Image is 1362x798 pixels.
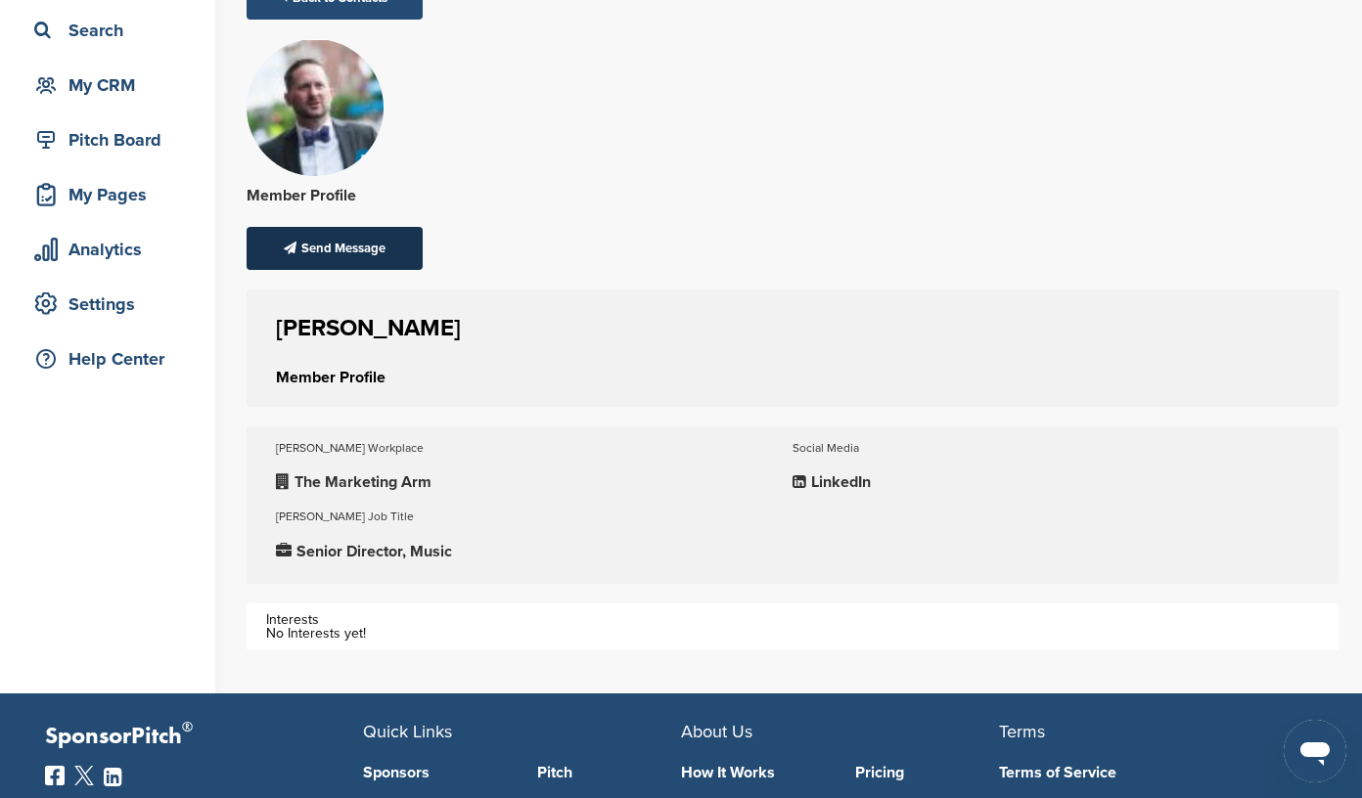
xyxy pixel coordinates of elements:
[20,117,196,162] a: Pitch Board
[276,311,1309,346] h1: [PERSON_NAME]
[247,184,423,207] h3: Member Profile
[20,172,196,217] a: My Pages
[29,341,196,377] div: Help Center
[999,721,1045,742] span: Terms
[20,282,196,327] a: Settings
[276,436,793,461] p: [PERSON_NAME] Workplace
[681,765,826,780] a: How It Works
[276,366,386,389] h3: Member Profile
[793,470,1309,495] a: LinkedIn
[1284,720,1346,782] iframe: Button to launch messaging window
[855,765,1000,780] a: Pricing
[999,765,1288,780] a: Terms of Service
[276,505,793,529] p: [PERSON_NAME] Job Title
[247,40,384,177] img: 0 mbkvky8 lxkr1adwf9yqumt 6xgs1otem vtef 5gbr1atwo5yvwsg h7bbzxdko5 vujtto4eukvekkqtwue8y74evkvle...
[20,63,196,108] a: My CRM
[276,470,793,495] p: The Marketing Arm
[247,227,423,270] a: Send Message
[45,766,65,785] img: Facebook
[29,177,196,212] div: My Pages
[363,765,508,780] a: Sponsors
[20,336,196,381] a: Help Center
[363,721,452,742] span: Quick Links
[20,227,196,272] a: Analytics
[29,287,196,322] div: Settings
[29,122,196,157] div: Pitch Board
[182,715,193,739] span: ®
[29,13,196,48] div: Search
[681,721,752,742] span: About Us
[20,8,196,53] a: Search
[793,436,1309,461] p: Social Media
[266,627,1319,641] div: No Interests yet!
[266,611,319,628] span: Interests
[276,540,793,564] p: Senior Director, Music
[74,766,94,785] img: Twitter
[537,765,682,780] a: Pitch
[29,67,196,103] div: My CRM
[45,723,363,751] p: SponsorPitch
[29,232,196,267] div: Analytics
